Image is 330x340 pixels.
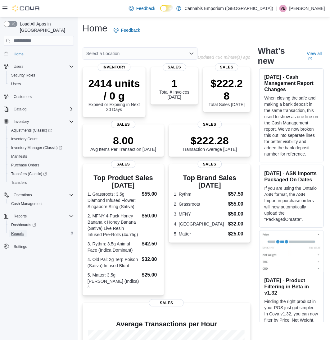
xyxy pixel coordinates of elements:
span: Operations [14,193,32,198]
dt: 3. MFNY [174,211,226,217]
h2: What's new [258,46,300,66]
h3: [DATE] - Product Filtering in Beta in v1.32 [264,277,319,296]
input: Dark Mode [160,5,173,12]
span: Security Roles [11,73,35,78]
dt: 5. Matter: 3.5g [PERSON_NAME] (Indica) ^ [88,272,139,291]
button: Manifests [6,152,76,161]
a: Adjustments (Classic) [9,127,54,134]
span: Load All Apps in [GEOGRAPHIC_DATA] [17,21,74,33]
dd: $25.00 [228,230,246,238]
button: Users [6,80,76,88]
div: Expired or Expiring in Next 30 Days [88,77,141,112]
button: Purchase Orders [6,161,76,170]
span: Users [11,82,21,86]
a: Purchase Orders [9,161,42,169]
a: Feedback [126,2,158,15]
div: Total Sales [DATE] [208,77,246,107]
span: Adjustments (Classic) [9,127,74,134]
span: Inventory [14,119,29,124]
p: | [276,5,277,12]
dt: 2. MFNY 4-Pack Honey Banana x Honey Banana (Sativa) Live Resin Infused Pre-Rolls (4x.75g) [88,213,139,238]
span: Reports [14,214,27,219]
dt: 1. Grassroots: 3.5g Diamond Infused Flower: Singapore Sling (Sativa) [88,191,139,210]
span: Dashboards [11,222,36,227]
h3: Top Brand Sales [DATE] [174,174,245,189]
span: Inventory Manager (Classic) [11,145,62,150]
dd: $32.00 [142,256,159,263]
button: Home [1,49,76,58]
a: Transfers (Classic) [6,170,76,178]
a: Inventory Count [9,135,40,143]
button: Catalog [1,105,76,114]
span: Reports [11,212,74,220]
a: Home [11,50,26,58]
span: Settings [14,244,27,249]
span: Sales [149,299,184,307]
a: Adjustments (Classic) [6,126,76,135]
button: Operations [1,191,76,199]
p: If you are using the Ontario ASN format, the ASN Import in purchase orders will now automatically... [264,185,319,222]
dt: 2. Grassroots [174,201,226,207]
p: 1 [156,77,193,90]
span: Cash Management [9,200,74,207]
h3: [DATE] - Cash Management Report Changes [264,74,319,92]
a: Inventory Manager (Classic) [9,144,65,151]
a: Reports [9,230,27,237]
dd: $42.50 [142,240,159,248]
button: Users [1,62,76,71]
span: Transfers [9,179,74,186]
span: Security Roles [9,72,74,79]
dd: $32.00 [228,220,246,228]
span: Operations [11,191,74,199]
div: Victoria Buono [279,5,287,12]
a: Manifests [9,153,29,160]
nav: Complex example [4,47,74,267]
a: Transfers [9,179,29,186]
span: VB [281,5,286,12]
button: Transfers [6,178,76,187]
a: Inventory Manager (Classic) [6,143,76,152]
dd: $55.00 [142,190,159,198]
span: Inventory Count [11,137,38,142]
span: Adjustments (Classic) [11,128,52,133]
dd: $50.00 [228,210,246,218]
button: Users [11,63,26,70]
span: Customers [11,93,74,100]
h3: Top Product Sales [DATE] [88,174,159,189]
p: 8.00 [90,134,156,147]
span: Manifests [9,153,74,160]
h3: [DATE] - ASN Imports Packaged On Dates [264,170,319,183]
p: [PERSON_NAME] [289,5,325,12]
span: Sales [163,63,186,71]
span: Transfers [11,180,27,185]
p: When closing the safe and making a bank deposit in the same transaction, this used to show as one... [264,95,319,157]
button: Inventory Count [6,135,76,143]
a: Dashboards [6,221,76,229]
span: Inventory [97,63,131,71]
dt: 3. Rythm: 3.5g Animal Face (Indica Dominant) [88,241,139,253]
span: Sales [111,161,136,168]
dd: $25.00 [142,271,159,279]
span: Settings [11,242,74,250]
button: Inventory [11,118,31,125]
div: Total # Invoices [DATE] [156,77,193,100]
h4: Average Transactions per Hour [88,320,246,328]
button: Open list of options [189,51,194,56]
dt: 5. Matter [174,231,226,237]
p: Updated 464 minute(s) ago [198,55,251,60]
a: Users [9,80,23,88]
span: Catalog [14,107,26,112]
span: Feedback [121,27,140,33]
span: Users [11,63,74,70]
dt: 1. Rythm [174,191,226,197]
span: Inventory [11,118,74,125]
dd: $55.00 [228,200,246,208]
a: Cash Management [9,200,45,207]
a: Dashboards [9,221,38,229]
button: Cash Management [6,199,76,208]
dd: $57.50 [228,190,246,198]
span: Feedback [136,5,155,12]
img: Cova [12,5,40,12]
span: Dashboards [9,221,74,229]
span: Inventory Manager (Classic) [9,144,74,151]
